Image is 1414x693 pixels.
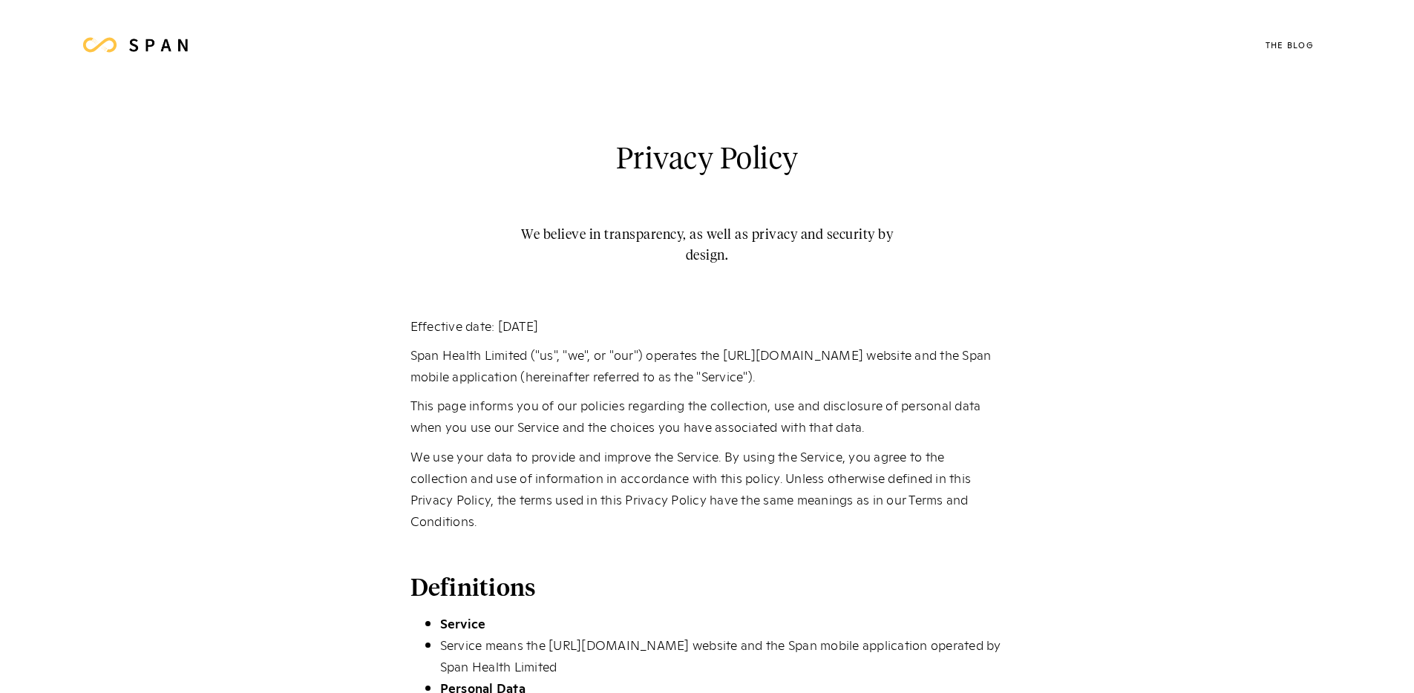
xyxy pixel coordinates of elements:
[1243,15,1336,74] a: The Blog
[410,569,1004,605] h2: Definitions
[410,445,1004,532] p: We use your data to provide and improve the Service. By using the Service, you agree to the colle...
[410,344,1004,387] p: Span Health Limited ("us", "we", or "our") operates the [URL][DOMAIN_NAME] website and the Span m...
[410,315,1004,336] p: Effective date: [DATE]
[1266,41,1314,49] div: The Blog
[440,614,486,632] strong: Service
[503,225,911,266] h2: We believe in transparency, as well as privacy and security by design.
[440,634,1004,677] li: Service means the [URL][DOMAIN_NAME] website and the Span mobile application operated by Span Hea...
[410,394,1004,437] p: This page informs you of our policies regarding the collection, use and disclosure of personal da...
[616,137,799,184] h2: Privacy Policy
